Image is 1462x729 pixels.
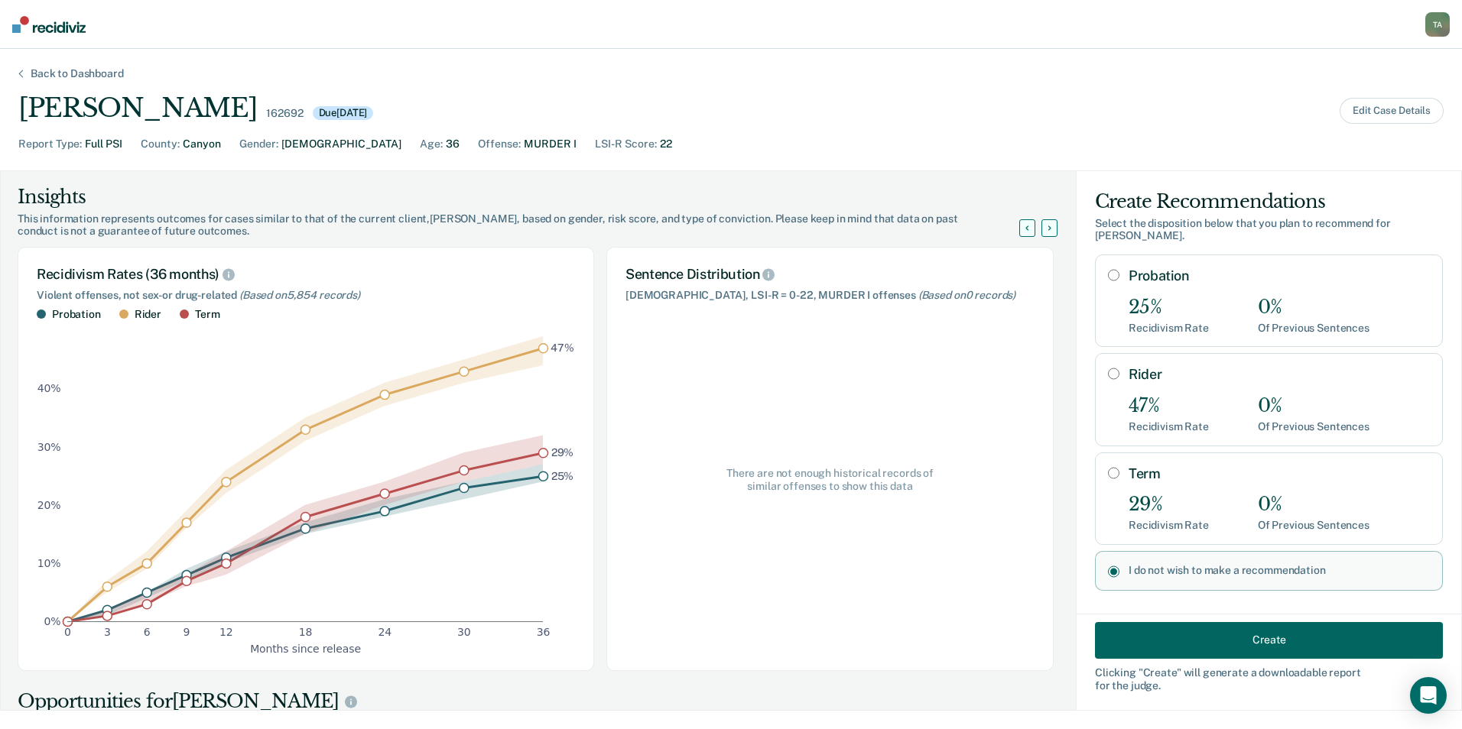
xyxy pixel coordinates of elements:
g: x-axis label [250,642,361,654]
div: [DEMOGRAPHIC_DATA] [281,136,401,152]
img: Recidiviz [12,16,86,33]
div: Back to Dashboard [12,67,142,80]
text: 9 [184,626,190,638]
text: 0 [64,626,71,638]
button: Create [1095,621,1443,658]
text: 40% [37,382,61,394]
div: Recidivism Rate [1129,420,1209,433]
div: 36 [446,136,460,152]
div: Opportunities for [PERSON_NAME] [18,689,1059,714]
div: Of Previous Sentences [1258,519,1369,532]
div: Due [DATE] [313,106,374,120]
label: Term [1129,465,1430,482]
text: 29% [551,446,574,458]
div: 22 [660,136,672,152]
text: 47% [551,342,574,354]
text: 20% [37,498,61,510]
g: area [67,336,543,621]
g: y-axis tick label [37,382,61,627]
div: Recidivism Rate [1129,519,1209,532]
div: 25% [1129,296,1209,319]
text: 30% [37,440,61,452]
div: Age : [420,136,443,152]
div: 29% [1129,494,1209,516]
div: Term [195,308,219,321]
div: Select the disposition below that you plan to recommend for [PERSON_NAME] . [1095,217,1443,243]
div: 0% [1258,296,1369,319]
text: 3 [104,626,111,638]
g: x-axis tick label [64,626,550,638]
div: Offense : [478,136,521,152]
label: Probation [1129,267,1430,284]
div: Violent offenses, not sex- or drug-related [37,289,575,302]
text: 30 [457,626,471,638]
label: Rider [1129,366,1430,383]
div: MURDER I [524,136,577,152]
div: Probation [52,308,101,321]
text: 25% [551,469,574,481]
label: I do not wish to make a recommendation [1129,564,1430,577]
span: (Based on 0 records ) [918,289,1015,301]
div: Report Type : [18,136,82,152]
text: Months since release [250,642,361,654]
span: There are not enough historical records of similar offenses to show this data [721,467,939,493]
text: 24 [378,626,391,638]
text: 18 [299,626,313,638]
div: 0% [1258,395,1369,417]
span: (Based on 5,854 records ) [239,289,360,301]
div: 162692 [266,107,303,120]
div: Of Previous Sentences [1258,322,1369,335]
div: County : [141,136,180,152]
text: 0% [44,615,61,627]
div: Sentence Distribution [625,266,1035,283]
text: 10% [37,556,61,569]
div: Recidivism Rate [1129,322,1209,335]
button: Edit Case Details [1340,98,1444,124]
div: Open Intercom Messenger [1410,677,1447,714]
div: [DEMOGRAPHIC_DATA], LSI-R = 0-22, MURDER I offenses [625,289,1035,302]
g: text [551,342,574,481]
div: T A [1425,12,1450,37]
div: Canyon [183,136,221,152]
text: 6 [144,626,151,638]
div: Insights [18,185,1038,209]
div: 0% [1258,494,1369,516]
div: This information represents outcomes for cases similar to that of the current client, [PERSON_NAM... [18,212,1038,238]
div: Full PSI [85,136,122,152]
button: TA [1425,12,1450,37]
div: Recidivism Rates (36 months) [37,266,575,283]
div: Create Recommendations [1095,190,1443,214]
div: [PERSON_NAME] [18,92,257,124]
text: 12 [219,626,233,638]
text: 36 [537,626,551,638]
div: Gender : [239,136,278,152]
div: 47% [1129,395,1209,417]
div: Rider [135,308,161,321]
div: LSI-R Score : [595,136,657,152]
div: Clicking " Create " will generate a downloadable report for the judge. [1095,666,1443,692]
div: Of Previous Sentences [1258,420,1369,433]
